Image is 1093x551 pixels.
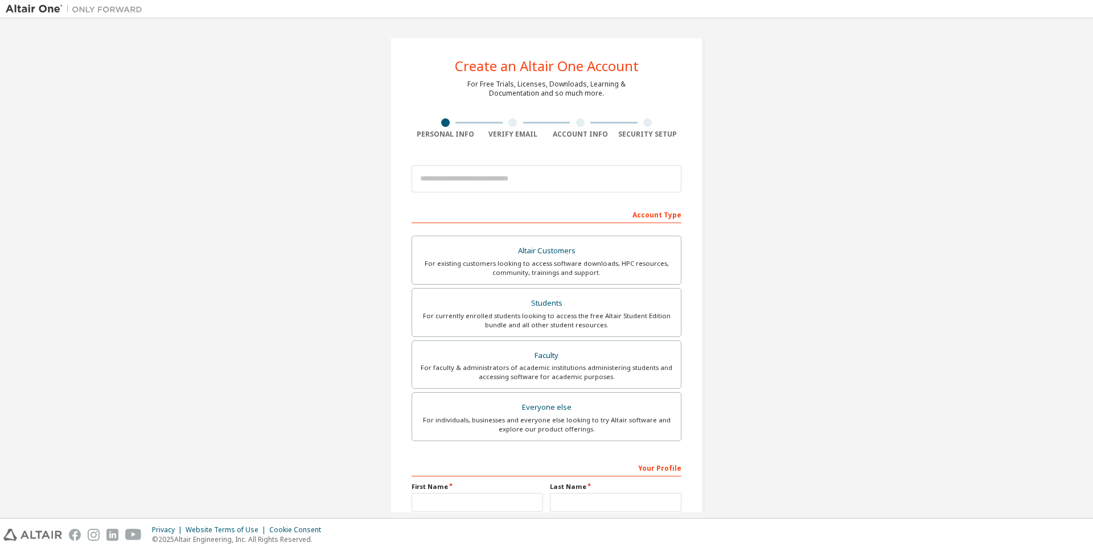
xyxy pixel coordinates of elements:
div: Account Info [546,130,614,139]
label: First Name [412,482,543,491]
div: Create an Altair One Account [455,59,639,73]
div: Faculty [419,348,674,364]
img: youtube.svg [125,529,142,541]
div: Privacy [152,525,186,534]
div: Students [419,295,674,311]
div: For currently enrolled students looking to access the free Altair Student Edition bundle and all ... [419,311,674,330]
div: For faculty & administrators of academic institutions administering students and accessing softwa... [419,363,674,381]
div: Altair Customers [419,243,674,259]
div: Website Terms of Use [186,525,269,534]
p: © 2025 Altair Engineering, Inc. All Rights Reserved. [152,534,328,544]
label: Last Name [550,482,681,491]
img: instagram.svg [88,529,100,541]
img: Altair One [6,3,148,15]
img: altair_logo.svg [3,529,62,541]
img: facebook.svg [69,529,81,541]
div: Cookie Consent [269,525,328,534]
div: Verify Email [479,130,547,139]
div: Personal Info [412,130,479,139]
div: Everyone else [419,400,674,416]
div: Account Type [412,205,681,223]
div: Security Setup [614,130,682,139]
div: Your Profile [412,458,681,476]
div: For existing customers looking to access software downloads, HPC resources, community, trainings ... [419,259,674,277]
img: linkedin.svg [106,529,118,541]
div: For individuals, businesses and everyone else looking to try Altair software and explore our prod... [419,416,674,434]
div: For Free Trials, Licenses, Downloads, Learning & Documentation and so much more. [467,80,626,98]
